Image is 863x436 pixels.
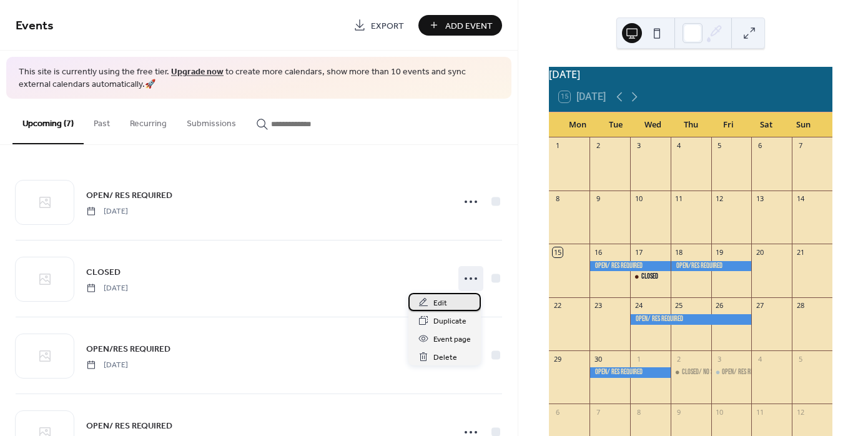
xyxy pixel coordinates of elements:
div: OPEN/ RES REQUIRED [589,367,671,378]
div: Sat [747,112,784,137]
div: 2 [593,141,603,151]
div: 3 [634,141,643,151]
span: This site is currently using the free tier. to create more calendars, show more than 10 events an... [19,66,499,91]
div: 3 [715,354,724,364]
div: CLOSED/ NO SCHOOL [682,367,728,378]
div: 11 [755,407,764,417]
div: Sun [785,112,822,137]
div: Tue [596,112,634,137]
div: 29 [553,354,562,364]
div: 7 [593,407,603,417]
span: Export [371,19,404,32]
span: OPEN/ RES REQUIRED [86,419,172,432]
a: Upgrade now [171,64,224,81]
div: 13 [755,194,764,204]
div: 6 [755,141,764,151]
div: OPEN/ RES REQUIRED [589,261,671,272]
span: [DATE] [86,206,128,217]
div: 30 [593,354,603,364]
span: Add Event [445,19,493,32]
span: Event page [433,333,471,346]
div: Fri [709,112,747,137]
div: 12 [715,194,724,204]
div: 20 [755,247,764,257]
button: Add Event [418,15,502,36]
div: 21 [796,247,805,257]
a: OPEN/ RES REQUIRED [86,419,172,433]
div: OPEN/RES REQUIRED [671,261,752,272]
div: 17 [634,247,643,257]
div: 16 [593,247,603,257]
div: 14 [796,194,805,204]
span: OPEN/RES REQUIRED [86,342,170,355]
div: 11 [674,194,684,204]
span: OPEN/ RES REQUIRED [86,189,172,202]
button: Recurring [120,99,177,143]
div: [DATE] [549,67,832,82]
button: Past [84,99,120,143]
div: OPEN/ RES REQUIRED [722,367,769,378]
div: 15 [553,247,562,257]
div: Mon [559,112,596,137]
button: Submissions [177,99,246,143]
div: 10 [634,194,643,204]
div: Wed [634,112,672,137]
a: OPEN/ RES REQUIRED [86,188,172,202]
span: Duplicate [433,315,466,328]
div: Thu [672,112,709,137]
div: 24 [634,301,643,310]
div: 1 [634,354,643,364]
div: 19 [715,247,724,257]
div: 8 [634,407,643,417]
div: 25 [674,301,684,310]
span: Edit [433,297,447,310]
a: CLOSED [86,265,121,279]
div: 10 [715,407,724,417]
div: 9 [593,194,603,204]
div: 5 [796,354,805,364]
span: Events [16,14,54,38]
div: 9 [674,407,684,417]
div: 2 [674,354,684,364]
div: CLOSED/ NO SCHOOL [671,367,711,378]
div: 12 [796,407,805,417]
div: 5 [715,141,724,151]
div: 7 [796,141,805,151]
div: 22 [553,301,562,310]
div: CLOSED [641,272,658,282]
div: 6 [553,407,562,417]
div: 23 [593,301,603,310]
div: 27 [755,301,764,310]
div: 28 [796,301,805,310]
div: 26 [715,301,724,310]
a: OPEN/RES REQUIRED [86,342,170,356]
div: OPEN/ RES REQUIRED [630,314,751,325]
div: 8 [553,194,562,204]
div: CLOSED [630,272,671,282]
div: 4 [755,354,764,364]
div: 4 [674,141,684,151]
div: 1 [553,141,562,151]
span: [DATE] [86,282,128,294]
div: OPEN/ RES REQUIRED [711,367,752,378]
a: Export [344,15,413,36]
button: Upcoming (7) [12,99,84,144]
span: [DATE] [86,359,128,370]
span: Delete [433,351,457,364]
div: 18 [674,247,684,257]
